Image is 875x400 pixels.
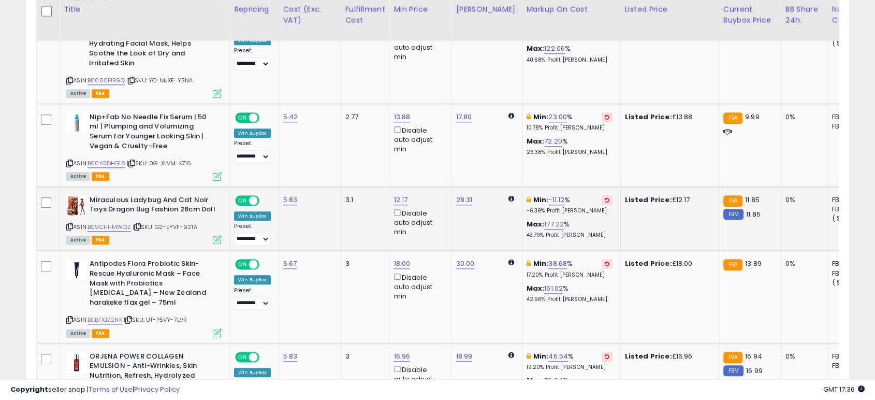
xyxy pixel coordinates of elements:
[723,4,777,26] div: Current Buybox Price
[66,329,90,338] span: All listings currently available for purchase on Amazon
[393,207,443,237] div: Disable auto adjust min
[393,195,407,205] a: 12.17
[527,259,612,278] div: %
[66,20,222,96] div: ASIN:
[234,211,271,221] div: Win BuyBox
[723,112,742,124] small: FBA
[66,195,87,216] img: 51Ex0IbDLqL._SL40_.jpg
[527,220,612,239] div: %
[89,20,215,70] b: Cucumber Gel Mask Extreme De-Tox Hydrator, Cooling and Hydrating Facial Mask, Helps Soothe the Lo...
[64,4,225,15] div: Title
[236,113,249,122] span: ON
[66,259,87,280] img: 21-j+SEVI-L._SL40_.jpg
[527,284,612,303] div: %
[527,364,612,371] p: 19.20% Profit [PERSON_NAME]
[548,112,567,122] a: 23.00
[283,4,337,26] div: Cost (Exc. VAT)
[746,366,763,376] span: 16.99
[87,316,122,324] a: B0BFXJZ2NK
[90,259,215,310] b: Antipodes Flora Probiotic Skin-Rescue Hyaluronic Mask – Face Mask with Probiotics [MEDICAL_DATA] ...
[393,4,447,15] div: Min Price
[133,223,197,231] span: | SKU: G2-EYVF-92TA
[527,272,612,279] p: 17.20% Profit [PERSON_NAME]
[625,259,672,268] b: Listed Price:
[533,112,549,122] b: Min:
[87,159,125,168] a: B00A5DHG18
[823,384,865,394] span: 2025-10-8 17:36 GMT
[345,259,382,268] div: 3
[345,352,382,361] div: 3
[66,352,87,373] img: 31a0IAPSxyL._SL40_.jpg
[10,384,48,394] strong: Copyright
[527,137,612,156] div: %
[548,259,567,269] a: 38.68
[527,207,612,215] p: -6.39% Profit [PERSON_NAME]
[87,223,131,232] a: B09CHHMWQZ
[393,32,443,62] div: Disable auto adjust min
[283,351,298,362] a: 5.83
[785,4,823,26] div: BB Share 24h.
[832,4,870,26] div: Num of Comp.
[234,4,274,15] div: Repricing
[234,223,271,246] div: Preset:
[236,353,249,362] span: ON
[393,259,410,269] a: 18.00
[283,112,298,122] a: 5.42
[533,195,549,205] b: Min:
[832,259,866,268] div: FBA: 17
[832,278,866,288] div: ( SFP: 1 )
[527,232,612,239] p: 43.79% Profit [PERSON_NAME]
[527,56,612,64] p: 40.68% Profit [PERSON_NAME]
[236,260,249,269] span: ON
[745,351,762,361] span: 16.94
[345,112,382,122] div: 2.77
[745,112,760,122] span: 9.99
[625,259,711,268] div: £18.00
[127,159,191,167] span: | SKU: 0G-XLVM-K716
[10,385,180,395] div: seller snap | |
[234,47,271,70] div: Preset:
[87,76,125,85] a: B0080FIRGQ
[258,353,274,362] span: OFF
[832,214,866,223] div: ( SFP: 2 )
[283,259,297,269] a: 6.67
[785,195,820,205] div: 0%
[234,368,271,377] div: Win BuyBox
[544,44,565,54] a: 122.06
[126,76,193,84] span: | SKU: YO-MJXE-Y3NA
[832,352,866,361] div: FBA: 6
[527,219,545,229] b: Max:
[832,122,866,131] div: FBM: 0
[92,329,109,338] span: FBA
[283,195,298,205] a: 5.83
[393,364,443,394] div: Disable auto adjust min
[527,136,545,146] b: Max:
[533,351,549,361] b: Min:
[832,112,866,122] div: FBA: 5
[723,352,742,363] small: FBA
[134,384,180,394] a: Privacy Policy
[90,195,215,217] b: Miraculous Ladybug And Cat Noir Toys Dragon Bug Fashion 26cm Doll
[234,140,271,163] div: Preset:
[533,259,549,268] b: Min:
[66,112,222,180] div: ASIN:
[66,172,90,181] span: All listings currently available for purchase on Amazon
[456,259,474,269] a: 30.00
[832,39,866,48] div: ( SFP: 1 )
[66,195,222,244] div: ASIN:
[832,361,866,370] div: FBM: 1
[544,136,562,147] a: 72.20
[92,172,109,181] span: FBA
[527,124,612,132] p: 10.78% Profit [PERSON_NAME]
[745,259,762,268] span: 13.89
[456,351,472,362] a: 18.99
[124,316,187,324] span: | SKU: UT-P5VY-7LVR
[393,112,410,122] a: 13.88
[345,4,385,26] div: Fulfillment Cost
[66,89,90,98] span: All listings currently available for purchase on Amazon
[625,195,672,205] b: Listed Price:
[832,205,866,214] div: FBM: 5
[785,259,820,268] div: 0%
[393,351,410,362] a: 16.96
[456,4,517,15] div: [PERSON_NAME]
